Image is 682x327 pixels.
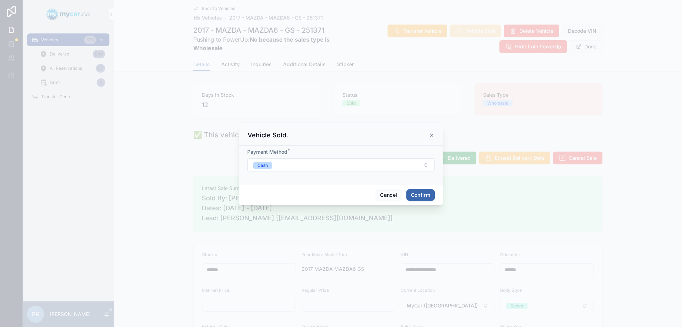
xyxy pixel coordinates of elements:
button: Cancel [375,189,402,201]
span: Payment Method [247,149,287,155]
button: Confirm [406,189,435,201]
h3: Vehicle Sold. [248,131,288,139]
button: Select Button [247,158,435,172]
div: Cash [258,162,268,169]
